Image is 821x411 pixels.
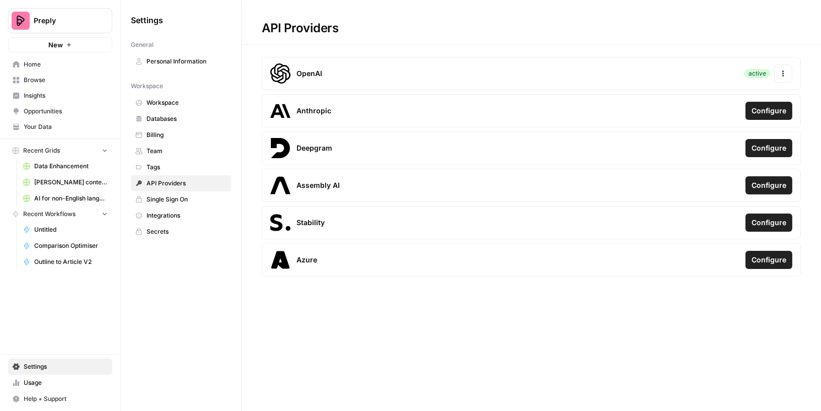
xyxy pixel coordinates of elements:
span: Team [146,147,227,156]
span: OpenAI [296,68,322,79]
span: Configure [752,180,786,190]
a: Integrations [131,208,231,224]
span: [PERSON_NAME] content interlinking test - new content [34,178,108,187]
span: Workspace [131,82,163,91]
span: Preply [34,16,95,26]
a: [PERSON_NAME] content interlinking test - new content [19,174,112,190]
button: Workspace: Preply [8,8,112,33]
span: Usage [24,378,108,387]
span: Data Enhancement [34,162,108,171]
span: Your Data [24,122,108,131]
span: Comparison Optimiser [34,241,108,250]
span: Secrets [146,227,227,236]
a: API Providers [131,175,231,191]
span: Outline to Article V2 [34,257,108,266]
div: active [744,69,770,78]
button: Recent Workflows [8,207,112,222]
button: Help + Support [8,391,112,407]
span: Recent Workflows [23,210,76,219]
span: Untitled [34,225,108,234]
span: Billing [146,130,227,140]
span: Opportunities [24,107,108,116]
span: Stability [296,218,325,228]
span: Insights [24,91,108,100]
span: Help + Support [24,394,108,403]
span: Recent Grids [23,146,60,155]
button: Configure [745,102,792,120]
a: Databases [131,111,231,127]
button: Configure [745,251,792,269]
a: Secrets [131,224,231,240]
span: Settings [131,14,163,26]
span: Single Sign On [146,195,227,204]
a: Untitled [19,222,112,238]
span: Configure [752,143,786,153]
a: Outline to Article V2 [19,254,112,270]
span: Deepgram [296,143,332,153]
a: Browse [8,72,112,88]
span: General [131,40,154,49]
a: Opportunities [8,103,112,119]
span: Azure [296,255,317,265]
a: Home [8,56,112,73]
span: New [48,40,63,50]
a: Billing [131,127,231,143]
span: Personal Information [146,57,227,66]
span: Assembly AI [296,180,340,190]
a: AI for non-English languages [19,190,112,207]
a: Data Enhancement [19,158,112,174]
a: Tags [131,159,231,175]
span: Configure [752,255,786,265]
a: Single Sign On [131,191,231,208]
span: Configure [752,106,786,116]
span: Configure [752,218,786,228]
span: Browse [24,76,108,85]
div: API Providers [242,20,359,36]
button: Configure [745,139,792,157]
a: Usage [8,375,112,391]
span: Tags [146,163,227,172]
span: Settings [24,362,108,371]
a: Your Data [8,119,112,135]
button: Recent Grids [8,143,112,158]
a: Insights [8,88,112,104]
span: Workspace [146,98,227,107]
img: Preply Logo [12,12,30,30]
button: New [8,37,112,52]
span: Home [24,60,108,69]
button: Configure [745,214,792,232]
a: Comparison Optimiser [19,238,112,254]
a: Workspace [131,95,231,111]
span: API Providers [146,179,227,188]
span: Integrations [146,211,227,220]
a: Team [131,143,231,159]
span: Anthropic [296,106,331,116]
button: Configure [745,176,792,194]
span: Databases [146,114,227,123]
a: Settings [8,359,112,375]
a: Personal Information [131,53,231,70]
span: AI for non-English languages [34,194,108,203]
